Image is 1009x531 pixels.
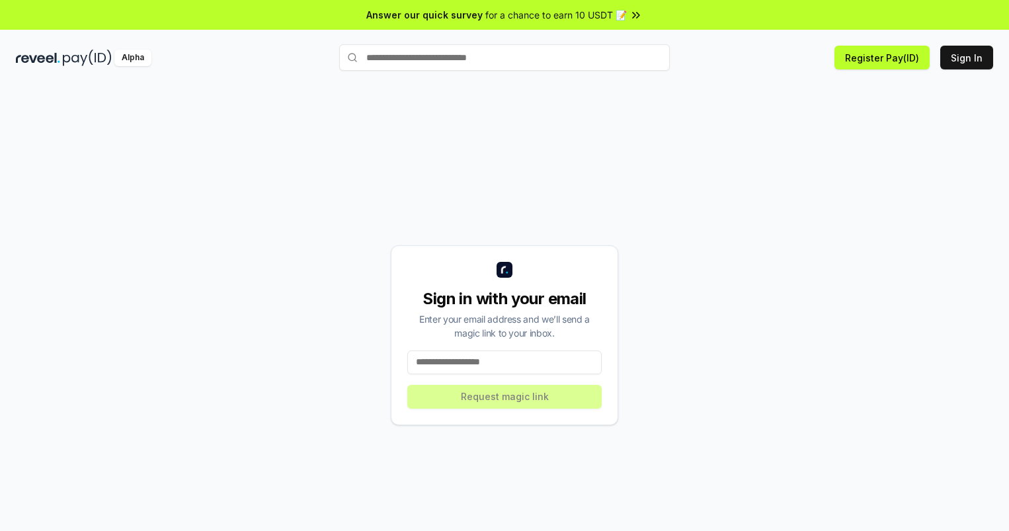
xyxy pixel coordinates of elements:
span: for a chance to earn 10 USDT 📝 [485,8,627,22]
span: Answer our quick survey [366,8,483,22]
div: Alpha [114,50,151,66]
img: pay_id [63,50,112,66]
img: reveel_dark [16,50,60,66]
div: Sign in with your email [407,288,602,309]
img: logo_small [497,262,512,278]
button: Sign In [940,46,993,69]
div: Enter your email address and we’ll send a magic link to your inbox. [407,312,602,340]
button: Register Pay(ID) [834,46,930,69]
